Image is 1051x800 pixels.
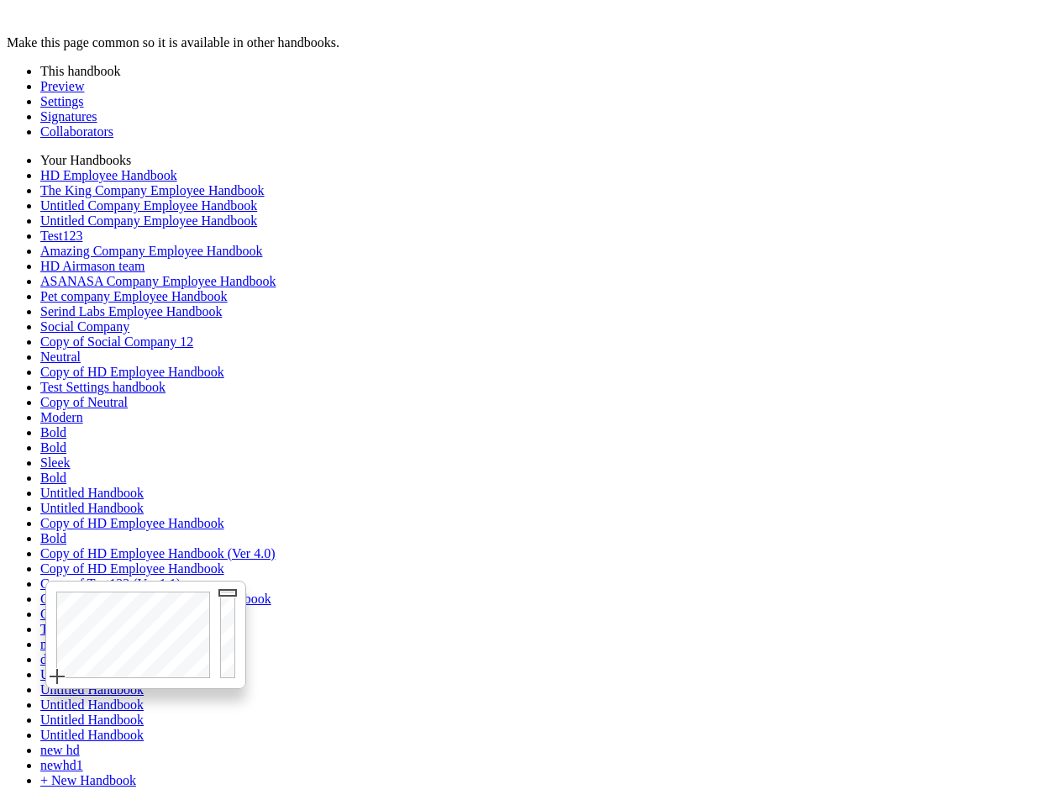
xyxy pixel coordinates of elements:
[40,274,276,288] a: ASANASA Company Employee Handbook
[40,667,144,682] a: Untitled Handbook
[40,94,84,108] a: Settings
[40,713,144,727] a: Untitled Handbook
[40,607,224,621] a: Copy of HD Employee Handbook
[40,410,83,424] a: Modern
[40,198,257,213] a: Untitled Company Employee Handbook
[40,395,128,409] a: Copy of Neutral
[7,35,1044,50] div: Make this page common so it is available in other handbooks.
[40,289,228,303] a: Pet company Employee Handbook
[40,516,224,530] a: Copy of HD Employee Handbook
[40,697,144,712] a: Untitled Handbook
[40,652,58,666] a: dsa
[40,592,271,606] a: Copy of Copy of HD Employee Handbook
[40,501,144,515] a: Untitled Handbook
[40,319,129,334] a: Social Company
[40,637,90,651] a: new1207
[40,334,193,349] a: Copy of Social Company 12
[40,455,71,470] a: Sleek
[40,622,62,636] a: Test
[40,183,265,197] a: The King Company Employee Handbook
[40,259,145,273] a: HD Airmason team
[40,64,1044,79] li: This handbook
[40,471,66,485] a: Bold
[40,546,276,561] a: Copy of HD Employee Handbook (Ver 4.0)
[40,561,224,576] a: Copy of HD Employee Handbook
[40,124,113,139] a: Collaborators
[40,244,262,258] a: Amazing Company Employee Handbook
[40,758,83,772] a: newhd1
[40,576,181,591] a: Copy of Test123 (Ver 1.1)
[40,531,66,545] a: Bold
[40,168,177,182] a: HD Employee Handbook
[40,773,136,787] a: + New Handbook
[40,440,66,455] a: Bold
[40,365,224,379] a: Copy of HD Employee Handbook
[40,350,81,364] a: Neutral
[40,486,144,500] a: Untitled Handbook
[40,304,222,318] a: Serind Labs Employee Handbook
[40,743,80,757] a: new hd
[40,728,144,742] a: Untitled Handbook
[40,229,82,243] a: Test123
[40,380,166,394] a: Test Settings handbook
[40,153,1044,168] li: Your Handbooks
[40,682,144,697] a: Untitled Handbook
[40,79,84,93] a: Preview
[40,425,66,439] a: Bold
[40,213,257,228] a: Untitled Company Employee Handbook
[40,109,97,124] a: Signatures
